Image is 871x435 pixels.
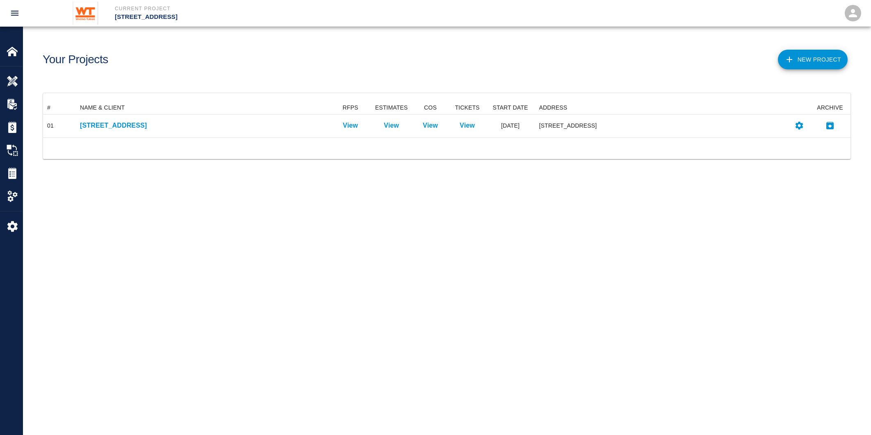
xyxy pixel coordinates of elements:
div: 01 [47,121,54,130]
p: [STREET_ADDRESS] [115,12,480,22]
div: ARCHIVE [817,101,843,114]
div: # [47,101,50,114]
div: ADDRESS [535,101,789,114]
div: START DATE [486,101,535,114]
div: NAME & CLIENT [80,101,125,114]
h1: Your Projects [43,53,108,66]
div: [DATE] [486,114,535,137]
img: Whiting-Turner [73,2,98,25]
div: COS [424,101,437,114]
div: [STREET_ADDRESS] [539,121,785,130]
div: NAME & CLIENT [76,101,330,114]
div: RFPS [343,101,358,114]
button: open drawer [5,3,25,23]
div: ADDRESS [539,101,568,114]
div: # [43,101,76,114]
p: Current Project [115,5,480,12]
a: View [343,121,358,130]
div: TICKETS [449,101,486,114]
a: View [384,121,399,130]
div: START DATE [493,101,528,114]
button: Settings [791,117,807,134]
div: COS [412,101,449,114]
a: View [423,121,438,130]
div: RFPS [330,101,371,114]
div: ESTIMATES [375,101,408,114]
div: ESTIMATES [371,101,412,114]
a: [STREET_ADDRESS] [80,121,326,130]
button: New Project [778,50,848,69]
iframe: Chat Widget [830,396,871,435]
div: TICKETS [455,101,479,114]
div: ARCHIVE [809,101,850,114]
a: View [460,121,475,130]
